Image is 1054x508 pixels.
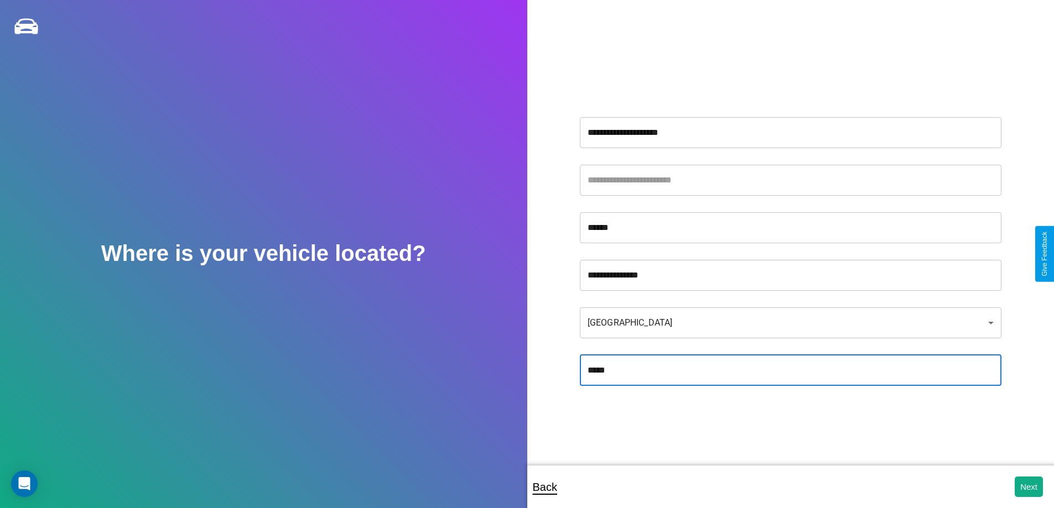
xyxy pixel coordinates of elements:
[1041,232,1048,276] div: Give Feedback
[533,477,557,497] p: Back
[101,241,426,266] h2: Where is your vehicle located?
[1015,476,1043,497] button: Next
[580,307,1001,338] div: [GEOGRAPHIC_DATA]
[11,470,38,497] div: Open Intercom Messenger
